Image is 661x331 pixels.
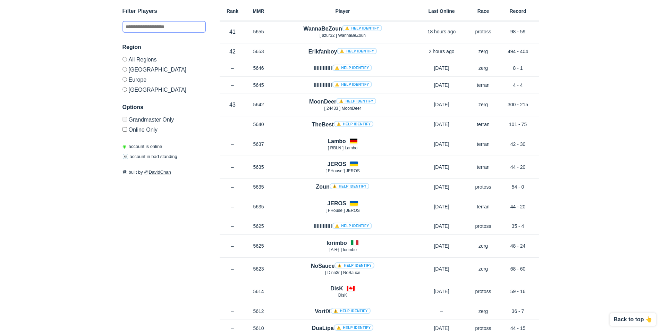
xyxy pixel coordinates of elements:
p: 5635 [246,164,272,171]
p: 5646 [246,65,272,72]
p: [DATE] [414,203,469,210]
p: 43 [220,101,246,109]
p: 5612 [246,308,272,315]
p: zerg [469,265,497,272]
label: Only show accounts currently laddering [122,124,206,133]
a: ⚠️ Help identify [342,25,382,31]
input: [GEOGRAPHIC_DATA] [122,87,127,92]
p: zerg [469,48,497,55]
p: account is online [122,143,162,150]
h6: Rank [220,9,246,14]
p: 41 [220,28,246,36]
span: DisK [338,293,347,298]
h4: Iorimbo [327,239,347,247]
p: [DATE] [414,141,469,148]
p: 5640 [246,121,272,128]
p: 8 - 1 [497,65,539,72]
p: [DATE] [414,101,469,108]
p: zerg [469,101,497,108]
span: [ 24433 ] MoonDeer [324,106,361,111]
p: – [220,141,246,148]
p: zerg [469,308,497,315]
p: protoss [469,28,497,35]
p: – [220,183,246,190]
p: terran [469,82,497,89]
p: – [220,308,246,315]
p: 5625 [246,223,272,230]
h6: MMR [246,9,272,14]
p: – [220,223,246,230]
p: account in bad standing [122,154,177,160]
h4: MoonDeer [309,98,376,106]
input: All Regions [122,57,127,61]
h4: TheBest [312,121,374,129]
input: [GEOGRAPHIC_DATA] [122,67,127,72]
p: – [220,65,246,72]
p: 4 - 4 [497,82,539,89]
input: Online Only [122,127,127,132]
p: 5625 [246,242,272,249]
h4: Erikfanboy [308,48,377,56]
a: ⚠️ Help identify [330,183,370,189]
input: Europe [122,77,127,82]
p: [DATE] [414,223,469,230]
p: 494 - 404 [497,48,539,55]
p: [DATE] [414,265,469,272]
p: 300 - 215 [497,101,539,108]
h6: Record [497,9,539,14]
p: – [220,242,246,249]
h4: WannaBeZoun [303,25,382,33]
h6: Player [272,9,414,14]
p: 35 - 4 [497,223,539,230]
span: [ azur32 ] WannaBeZoun [320,33,366,38]
p: [DATE] [414,288,469,295]
p: – [414,308,469,315]
p: zerg [469,65,497,72]
p: 36 - 7 [497,308,539,315]
h4: Lambo [328,137,346,145]
h4: VortiX [315,307,371,315]
span: ◉ [122,144,126,149]
p: 44 - 20 [497,203,539,210]
p: 18 hours ago [414,28,469,35]
span: ☠️ [122,154,128,159]
p: 68 - 60 [497,265,539,272]
p: 2 hours ago [414,48,469,55]
p: protoss [469,183,497,190]
p: 5623 [246,265,272,272]
p: protoss [469,223,497,230]
h6: Race [469,9,497,14]
p: – [220,265,246,272]
p: 101 - 75 [497,121,539,128]
span: [ Dinn3r ] NoSauce [325,270,360,275]
h3: Region [122,43,206,51]
a: ⚠️ Help identify [332,81,372,88]
h4: llllllllllll [313,222,372,230]
p: 48 - 24 [497,242,539,249]
p: – [220,82,246,89]
p: terran [469,164,497,171]
p: [DATE] [414,65,469,72]
p: – [220,203,246,210]
h4: llllllllllll [313,81,372,89]
label: Europe [122,74,206,84]
h4: NoSauce [311,262,374,270]
a: ⚠️ Help identify [337,48,377,54]
p: 5637 [246,141,272,148]
p: 5614 [246,288,272,295]
a: ⚠️ Help identify [332,223,372,229]
h4: Zoun [316,183,370,191]
p: [DATE] [414,82,469,89]
p: – [220,288,246,295]
a: ⚠️ Help identify [331,308,371,314]
p: 5645 [246,82,272,89]
p: Back to top 👆 [613,317,652,322]
p: 5642 [246,101,272,108]
label: [GEOGRAPHIC_DATA] [122,64,206,74]
p: 5635 [246,203,272,210]
p: terran [469,121,497,128]
p: 44 - 20 [497,164,539,171]
label: All Regions [122,57,206,64]
a: DavidChan [149,169,171,175]
p: [DATE] [414,164,469,171]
